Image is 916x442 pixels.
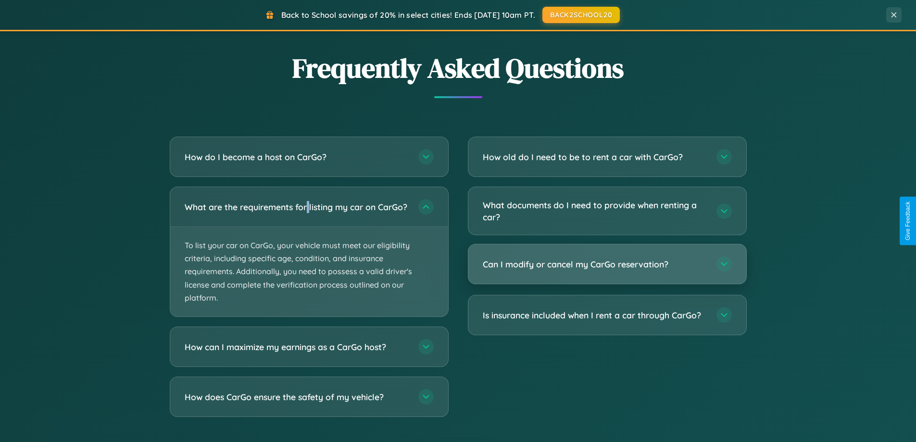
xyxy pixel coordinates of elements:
h3: What are the requirements for listing my car on CarGo? [185,201,409,213]
h3: What documents do I need to provide when renting a car? [483,199,707,223]
h3: How old do I need to be to rent a car with CarGo? [483,151,707,163]
h3: How does CarGo ensure the safety of my vehicle? [185,391,409,403]
h3: How do I become a host on CarGo? [185,151,409,163]
span: Back to School savings of 20% in select cities! Ends [DATE] 10am PT. [281,10,535,20]
h2: Frequently Asked Questions [170,50,747,87]
h3: How can I maximize my earnings as a CarGo host? [185,341,409,353]
h3: Is insurance included when I rent a car through CarGo? [483,309,707,321]
div: Give Feedback [904,202,911,240]
p: To list your car on CarGo, your vehicle must meet our eligibility criteria, including specific ag... [170,227,448,316]
button: BACK2SCHOOL20 [542,7,620,23]
h3: Can I modify or cancel my CarGo reservation? [483,258,707,270]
